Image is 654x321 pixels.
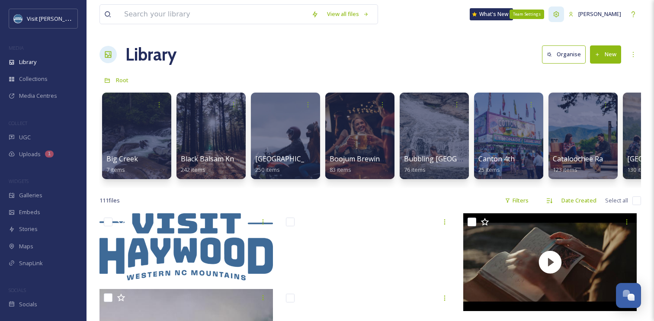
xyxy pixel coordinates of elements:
span: WIDGETS [9,178,29,184]
a: Root [116,75,128,85]
a: Big Creek7 items [106,155,138,173]
span: Black Balsam Knob [181,154,243,164]
span: Uploads [19,150,41,158]
span: 7 items [106,166,125,173]
span: Cataloochee Ranch [553,154,615,164]
span: 130 items [627,166,652,173]
div: Filters [500,192,533,209]
span: SOCIALS [9,287,26,293]
span: Media Centres [19,92,57,100]
span: Collections [19,75,48,83]
span: Bubbling [GEOGRAPHIC_DATA] [404,154,505,164]
span: Maps [19,242,33,250]
span: [GEOGRAPHIC_DATA] [255,154,325,164]
span: UGC [19,133,31,141]
span: 76 items [404,166,426,173]
span: COLLECT [9,120,27,126]
a: Cataloochee Ranch123 items [553,155,615,173]
span: Galleries [19,191,42,199]
button: Organise [542,45,586,63]
a: [GEOGRAPHIC_DATA]250 items [255,155,325,173]
span: Library [19,58,36,66]
img: thumbnail [463,213,637,311]
button: New [590,45,621,63]
span: 83 items [330,166,351,173]
a: Boojum Brewing Company83 items [330,155,417,173]
input: Search your library [120,5,307,24]
span: 250 items [255,166,280,173]
a: What's New [470,8,513,20]
img: Visit Haywood Logo White_120%= WNC.png [282,213,455,280]
span: Stories [19,225,38,233]
span: Select all [605,196,628,205]
div: Team Settings [510,10,544,19]
span: Root [116,76,128,84]
span: Canton 4th [478,154,515,164]
a: Team Settings [548,6,564,22]
span: SnapLink [19,259,43,267]
span: Visit [PERSON_NAME] [27,14,82,22]
span: 242 items [181,166,205,173]
span: 111 file s [99,196,120,205]
a: View all files [323,6,373,22]
a: Bubbling [GEOGRAPHIC_DATA]76 items [404,155,505,173]
a: [PERSON_NAME] [564,6,625,22]
button: Open Chat [616,283,641,308]
span: MEDIA [9,45,24,51]
span: [PERSON_NAME] [578,10,621,18]
span: Embeds [19,208,40,216]
span: 25 items [478,166,500,173]
span: Boojum Brewing Company [330,154,417,164]
span: Socials [19,300,37,308]
a: Black Balsam Knob242 items [181,155,243,173]
img: images.png [14,14,22,23]
span: 123 items [553,166,577,173]
a: Canton 4th25 items [478,155,515,173]
img: Visit Haywood Logo_MOUNTAIN BLUE.png [99,213,273,280]
div: Date Created [557,192,601,209]
span: Big Creek [106,154,138,164]
a: Library [125,42,176,67]
a: Organise [542,45,590,63]
div: 1 [45,151,54,157]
